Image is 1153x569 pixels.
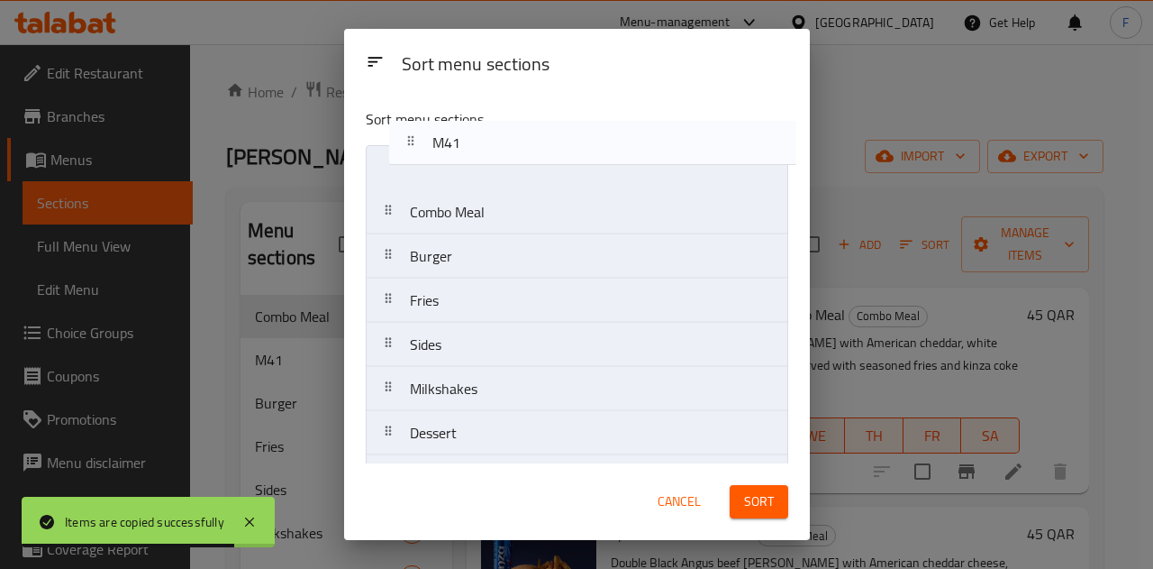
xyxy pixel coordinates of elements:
[65,512,224,532] div: Items are copied successfully
[744,491,774,513] span: Sort
[730,485,788,519] button: Sort
[650,485,708,519] button: Cancel
[366,108,701,131] p: Sort menu sections
[395,45,795,86] div: Sort menu sections
[658,491,701,513] span: Cancel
